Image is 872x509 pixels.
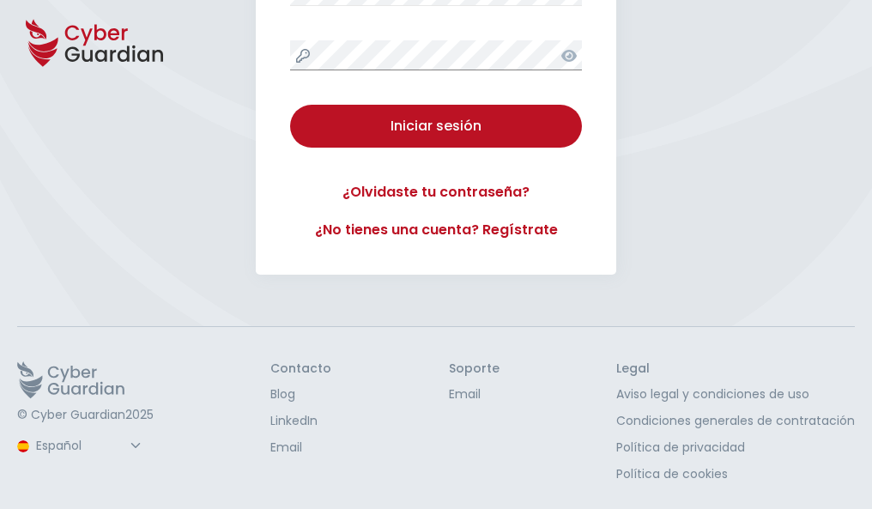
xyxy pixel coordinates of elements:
[616,465,855,483] a: Política de cookies
[616,412,855,430] a: Condiciones generales de contratación
[616,439,855,457] a: Política de privacidad
[290,182,582,203] a: ¿Olvidaste tu contraseña?
[616,361,855,377] h3: Legal
[449,385,500,403] a: Email
[270,439,331,457] a: Email
[17,440,29,452] img: region-logo
[270,361,331,377] h3: Contacto
[449,361,500,377] h3: Soporte
[17,408,154,423] p: © Cyber Guardian 2025
[616,385,855,403] a: Aviso legal y condiciones de uso
[290,105,582,148] button: Iniciar sesión
[270,385,331,403] a: Blog
[270,412,331,430] a: LinkedIn
[303,116,569,136] div: Iniciar sesión
[290,220,582,240] a: ¿No tienes una cuenta? Regístrate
